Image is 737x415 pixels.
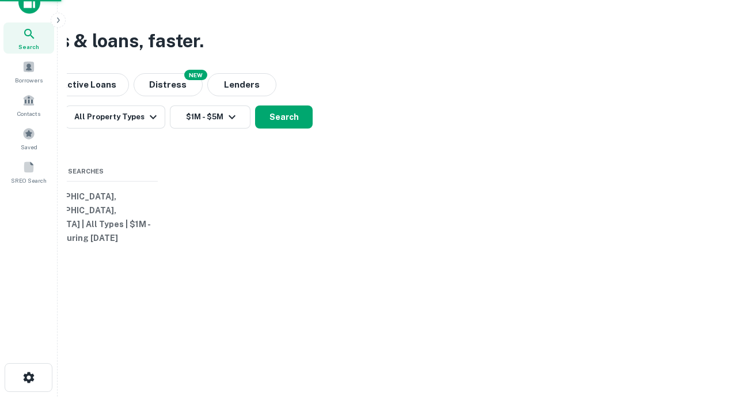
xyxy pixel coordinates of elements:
[65,105,165,129] button: All Property Types
[3,22,54,54] a: Search
[21,142,37,152] span: Saved
[207,73,276,96] button: Lenders
[3,89,54,120] a: Contacts
[134,73,203,96] button: Search distressed loans with lien and other non-mortgage details.
[48,73,129,96] button: Active Loans
[3,56,54,87] a: Borrowers
[3,123,54,154] a: Saved
[3,156,54,187] a: SREO Search
[17,109,40,118] span: Contacts
[11,176,47,185] span: SREO Search
[170,105,250,129] button: $1M - $5M
[255,105,313,129] button: Search
[184,70,207,80] div: NEW
[679,323,737,378] iframe: Chat Widget
[18,42,39,51] span: Search
[15,76,43,85] span: Borrowers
